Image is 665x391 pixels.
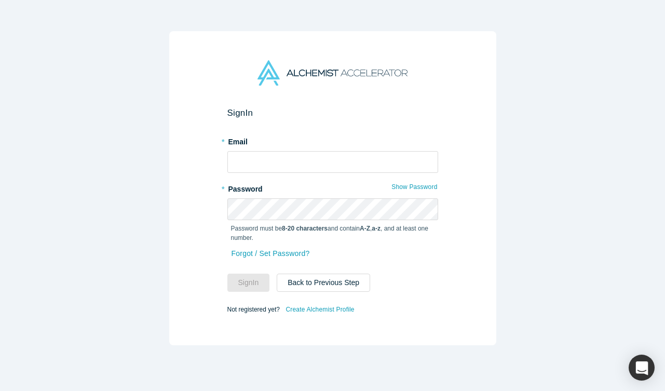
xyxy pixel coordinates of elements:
[257,60,407,86] img: Alchemist Accelerator Logo
[227,180,438,195] label: Password
[227,133,438,147] label: Email
[227,107,438,118] h2: Sign In
[282,225,328,232] strong: 8-20 characters
[285,303,355,316] a: Create Alchemist Profile
[360,225,370,232] strong: A-Z
[391,180,438,194] button: Show Password
[231,224,435,242] p: Password must be and contain , , and at least one number.
[227,274,270,292] button: SignIn
[227,306,280,313] span: Not registered yet?
[277,274,370,292] button: Back to Previous Step
[231,245,310,263] a: Forgot / Set Password?
[372,225,381,232] strong: a-z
